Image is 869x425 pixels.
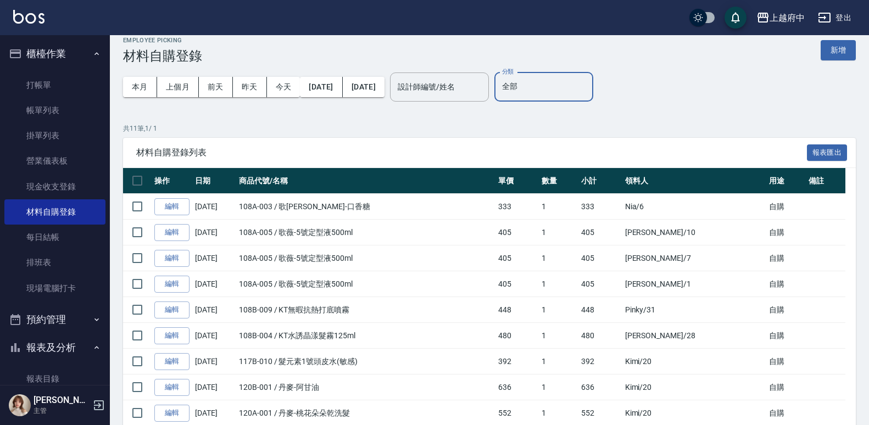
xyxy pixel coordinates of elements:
td: 636 [578,374,622,400]
a: 編輯 [154,379,190,396]
td: 自購 [766,374,806,400]
th: 小計 [578,168,622,194]
button: 前天 [199,77,233,97]
a: 編輯 [154,353,190,370]
a: 編輯 [154,301,190,318]
a: 報表目錄 [4,366,105,392]
button: [DATE] [343,77,385,97]
th: 單價 [495,168,539,194]
td: 自購 [766,220,806,245]
th: 商品代號/名稱 [236,168,495,194]
td: 108B-004 / KT水誘晶漾髮霧125ml [236,323,495,349]
td: 108B-009 / KT無暇抗熱打底噴霧 [236,297,495,323]
td: [DATE] [192,297,236,323]
th: 日期 [192,168,236,194]
button: 預約管理 [4,305,105,334]
td: 108A-005 / 歌薇-5號定型液500ml [236,271,495,297]
td: Kimi /20 [622,349,766,374]
a: 帳單列表 [4,98,105,123]
button: 昨天 [233,77,267,97]
td: 自購 [766,297,806,323]
td: 108A-005 / 歌薇-5號定型液500ml [236,245,495,271]
td: [DATE] [192,220,236,245]
img: Logo [13,10,44,24]
a: 報表匯出 [807,147,848,157]
a: 編輯 [154,405,190,422]
a: 編輯 [154,198,190,215]
button: 上越府中 [752,7,809,29]
td: [PERSON_NAME] /28 [622,323,766,349]
td: 448 [578,297,622,323]
td: 108A-003 / 歌[PERSON_NAME]-口香糖 [236,194,495,220]
td: 405 [578,220,622,245]
td: 405 [578,271,622,297]
img: Person [9,394,31,416]
a: 編輯 [154,276,190,293]
td: 自購 [766,271,806,297]
td: 480 [578,323,622,349]
button: 報表及分析 [4,333,105,362]
td: Pinky /31 [622,297,766,323]
h2: Employee Picking [123,37,202,44]
td: Kimi /20 [622,374,766,400]
td: [DATE] [192,194,236,220]
td: [DATE] [192,374,236,400]
td: 120B-001 / 丹麥-阿甘油 [236,374,495,400]
div: 上越府中 [770,11,805,25]
th: 備註 [806,168,845,194]
td: [DATE] [192,245,236,271]
th: 操作 [152,168,192,194]
td: 1 [539,349,578,374]
td: 1 [539,245,578,271]
td: 480 [495,323,539,349]
td: 405 [578,245,622,271]
a: 現場電腦打卡 [4,276,105,301]
button: 上個月 [157,77,199,97]
td: 392 [495,349,539,374]
a: 打帳單 [4,72,105,98]
td: [DATE] [192,323,236,349]
a: 營業儀表板 [4,148,105,174]
td: 1 [539,220,578,245]
td: 405 [495,245,539,271]
p: 主管 [34,406,90,416]
td: 自購 [766,194,806,220]
button: 本月 [123,77,157,97]
h3: 材料自購登錄 [123,48,202,64]
a: 現金收支登錄 [4,174,105,199]
td: [PERSON_NAME] /7 [622,245,766,271]
a: 編輯 [154,250,190,267]
button: 登出 [814,8,856,28]
span: 材料自購登錄列表 [136,147,807,158]
td: Nia /6 [622,194,766,220]
th: 領料人 [622,168,766,194]
td: [DATE] [192,349,236,374]
label: 分類 [502,68,514,76]
th: 數量 [539,168,578,194]
a: 掛單列表 [4,123,105,148]
button: 今天 [267,77,300,97]
td: 108A-005 / 歌薇-5號定型液500ml [236,220,495,245]
p: 共 11 筆, 1 / 1 [123,124,856,133]
td: 自購 [766,349,806,374]
td: 1 [539,194,578,220]
td: 1 [539,271,578,297]
a: 材料自購登錄 [4,199,105,225]
td: 333 [495,194,539,220]
button: save [725,7,747,29]
td: 1 [539,323,578,349]
td: 1 [539,297,578,323]
button: 報表匯出 [807,144,848,161]
td: 333 [578,194,622,220]
th: 用途 [766,168,806,194]
td: 636 [495,374,539,400]
button: 新增 [821,40,856,60]
a: 編輯 [154,224,190,241]
td: 405 [495,271,539,297]
button: [DATE] [300,77,342,97]
td: 405 [495,220,539,245]
td: 117B-010 / 髮元素1號頭皮水(敏感) [236,349,495,374]
td: [PERSON_NAME] /10 [622,220,766,245]
a: 新增 [821,44,856,55]
td: 392 [578,349,622,374]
